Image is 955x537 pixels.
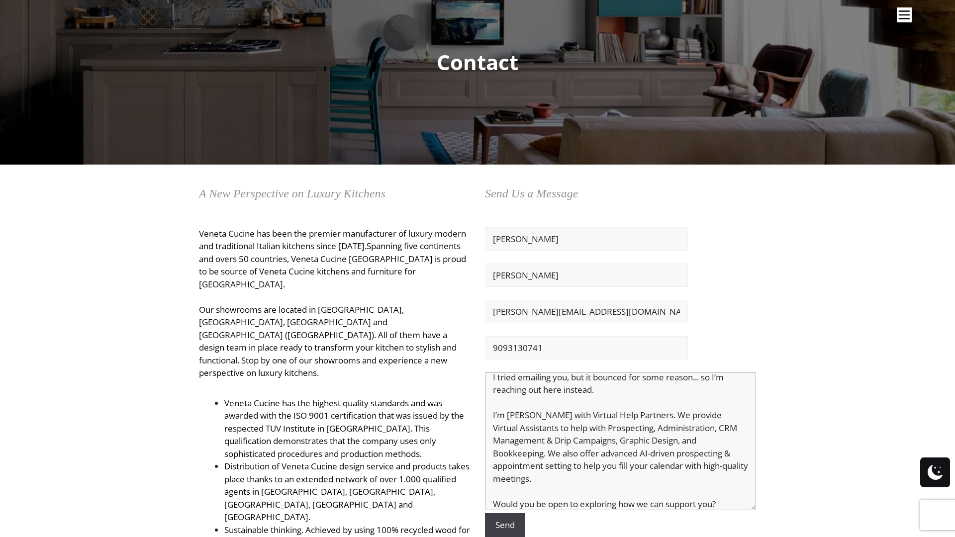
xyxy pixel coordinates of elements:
span: Distribution of Veneta Cucine design service and products takes place thanks to an extended netwo... [224,460,470,523]
input: First name [485,227,688,251]
span: Veneta Cucine has been the premier manufacturer of luxury modern and traditional Italian kitchens... [199,228,466,252]
span: Veneta Cucine has the highest quality standards and was awarded with the ISO 9001 certification t... [224,397,464,459]
span: A New Perspective on Luxury Kitchens [199,187,385,200]
input: Send [485,513,525,537]
span: Spanning five continents and overs 50 countries, Veneta Cucine [GEOGRAPHIC_DATA] is proud to be s... [199,240,466,290]
input: Last name [485,264,688,287]
input: E-mail [485,300,688,324]
span: Our showrooms are located in [GEOGRAPHIC_DATA], [GEOGRAPHIC_DATA], [GEOGRAPHIC_DATA] and [GEOGRAP... [199,304,457,379]
input: Phone Number [485,336,688,360]
span: Send Us a Message [485,187,578,200]
img: burger-menu-svgrepo-com-30x30.jpg [897,7,912,22]
form: Contact form [485,227,756,537]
